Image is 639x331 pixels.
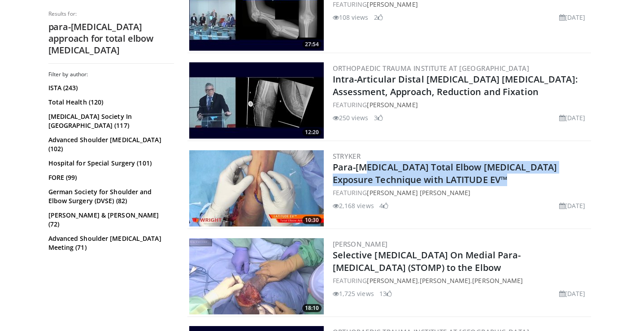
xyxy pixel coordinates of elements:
li: 4 [379,201,388,210]
a: [PERSON_NAME] [333,240,388,248]
li: 3 [374,113,383,122]
a: 10:30 [189,150,324,226]
img: 12765687-9d5a-49c6-bc9a-7b6f97b572c8.300x170_q85_crop-smart_upscale.jpg [189,62,324,139]
a: Stryker [333,152,361,161]
img: 9421d6b2-8498-491e-8b9b-dbc5ff1fe96c.300x170_q85_crop-smart_upscale.jpg [189,238,324,314]
a: [MEDICAL_DATA] Society In [GEOGRAPHIC_DATA] (117) [48,112,172,130]
li: [DATE] [559,13,586,22]
a: 12:20 [189,62,324,139]
a: ISTA (243) [48,83,172,92]
span: 12:20 [302,128,322,136]
span: 18:10 [302,304,322,312]
a: Total Health (120) [48,98,172,107]
a: Advanced Shoulder [MEDICAL_DATA] Meeting (71) [48,234,172,252]
a: [PERSON_NAME] [367,100,417,109]
span: 27:54 [302,40,322,48]
a: [PERSON_NAME] [472,276,523,285]
li: 2,168 views [333,201,374,210]
a: Selective [MEDICAL_DATA] On Medial Para-[MEDICAL_DATA] (STOMP) to the Elbow [333,249,521,274]
a: German Society for Shoulder and Elbow Surgery (DVSE) (82) [48,187,172,205]
a: Para-[MEDICAL_DATA] Total Elbow [MEDICAL_DATA] Exposure Technique with LATITUDE EV™ [333,161,557,186]
li: 13 [379,289,392,298]
a: [PERSON_NAME] [PERSON_NAME] [367,188,470,197]
a: [PERSON_NAME] [420,276,470,285]
div: FEATURING [333,188,589,197]
a: FORE (99) [48,173,172,182]
span: 10:30 [302,216,322,224]
a: Intra-Articular Distal [MEDICAL_DATA] [MEDICAL_DATA]: Assessment, Approach, Reduction and Fixation [333,73,578,98]
a: [PERSON_NAME] [367,276,417,285]
img: 1fe2b5db-f117-4d0c-985a-ac0284035ffb.300x170_q85_crop-smart_upscale.jpg [189,150,324,226]
p: Results for: [48,10,174,17]
li: 1,725 views [333,289,374,298]
a: [PERSON_NAME] & [PERSON_NAME] (72) [48,211,172,229]
a: Advanced Shoulder [MEDICAL_DATA] (102) [48,135,172,153]
h2: para-[MEDICAL_DATA] approach for total elbow [MEDICAL_DATA] [48,21,174,56]
a: Hospital for Special Surgery (101) [48,159,172,168]
div: FEATURING [333,100,589,109]
li: 108 views [333,13,369,22]
a: 18:10 [189,238,324,314]
li: [DATE] [559,113,586,122]
li: [DATE] [559,289,586,298]
li: 250 views [333,113,369,122]
li: [DATE] [559,201,586,210]
div: FEATURING , , [333,276,589,285]
a: Orthopaedic Trauma Institute at [GEOGRAPHIC_DATA] [333,64,530,73]
h3: Filter by author: [48,71,174,78]
li: 2 [374,13,383,22]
